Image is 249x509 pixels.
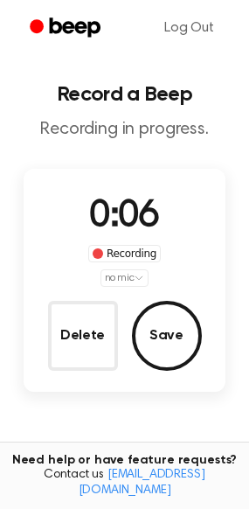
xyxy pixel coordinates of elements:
h1: Record a Beep [14,84,235,105]
span: Contact us [10,468,239,499]
p: Recording in progress. [14,119,235,141]
a: Log Out [147,7,232,49]
button: no mic [100,269,149,287]
div: Recording [88,245,161,262]
button: Save Audio Record [132,301,202,371]
span: 0:06 [89,199,159,235]
span: no mic [105,270,135,286]
a: Beep [17,11,116,45]
button: Delete Audio Record [48,301,118,371]
a: [EMAIL_ADDRESS][DOMAIN_NAME] [79,469,205,497]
